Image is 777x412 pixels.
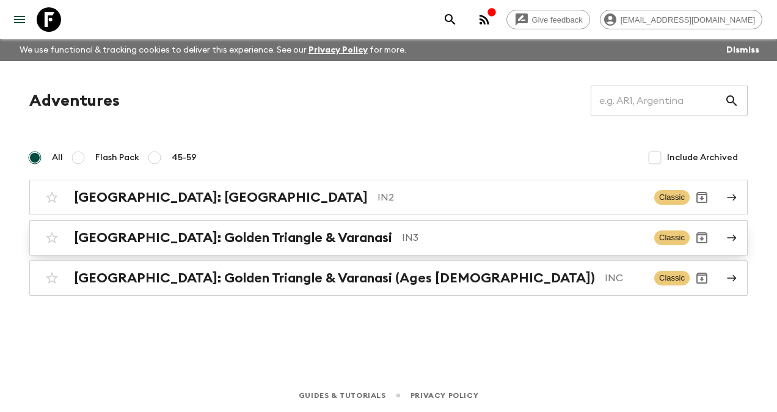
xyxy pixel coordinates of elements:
a: Privacy Policy [410,389,478,402]
p: IN2 [378,190,644,205]
a: [GEOGRAPHIC_DATA]: [GEOGRAPHIC_DATA]IN2ClassicArchive [29,180,748,215]
button: Archive [690,226,714,250]
span: 45-59 [172,152,197,164]
span: Classic [654,271,690,285]
a: [GEOGRAPHIC_DATA]: Golden Triangle & VaranasiIN3ClassicArchive [29,220,748,256]
span: Flash Pack [95,152,139,164]
span: Classic [654,230,690,245]
h1: Adventures [29,89,120,113]
h2: [GEOGRAPHIC_DATA]: [GEOGRAPHIC_DATA] [74,189,368,205]
button: search adventures [438,7,462,32]
p: We use functional & tracking cookies to deliver this experience. See our for more. [15,39,411,61]
div: [EMAIL_ADDRESS][DOMAIN_NAME] [600,10,762,29]
span: Include Archived [667,152,738,164]
h2: [GEOGRAPHIC_DATA]: Golden Triangle & Varanasi (Ages [DEMOGRAPHIC_DATA]) [74,270,595,286]
a: Privacy Policy [308,46,368,54]
a: Guides & Tutorials [299,389,386,402]
button: menu [7,7,32,32]
input: e.g. AR1, Argentina [591,84,724,118]
button: Dismiss [723,42,762,59]
button: Archive [690,266,714,290]
a: [GEOGRAPHIC_DATA]: Golden Triangle & Varanasi (Ages [DEMOGRAPHIC_DATA])INCClassicArchive [29,260,748,296]
span: [EMAIL_ADDRESS][DOMAIN_NAME] [614,15,762,24]
span: Give feedback [525,15,589,24]
span: All [52,152,63,164]
button: Archive [690,185,714,210]
p: IN3 [402,230,644,245]
h2: [GEOGRAPHIC_DATA]: Golden Triangle & Varanasi [74,230,392,246]
p: INC [605,271,644,285]
a: Give feedback [506,10,590,29]
span: Classic [654,190,690,205]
